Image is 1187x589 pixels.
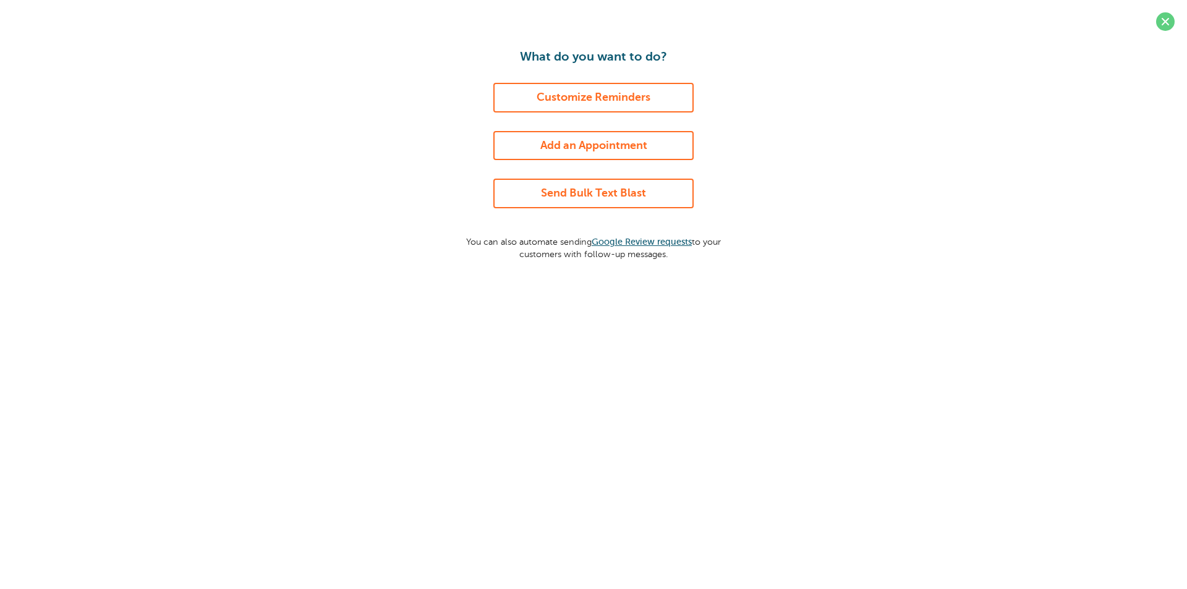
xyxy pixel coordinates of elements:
[454,49,733,64] h1: What do you want to do?
[493,179,694,208] a: Send Bulk Text Blast
[454,227,733,261] p: You can also automate sending to your customers with follow-up messages.
[493,83,694,112] a: Customize Reminders
[592,237,692,247] a: Google Review requests
[493,131,694,161] a: Add an Appointment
